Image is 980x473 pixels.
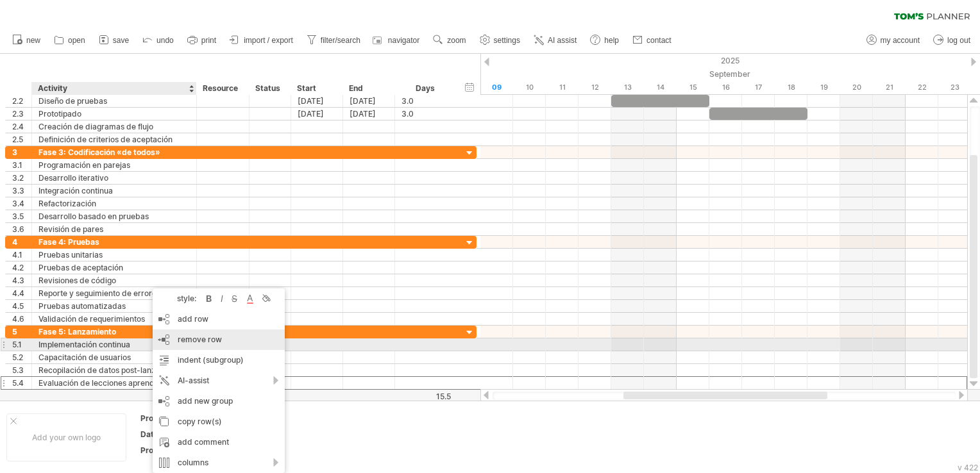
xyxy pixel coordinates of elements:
div: 5.4 [12,377,31,389]
div: 4.6 [12,313,31,325]
div: Monday, 15 September 2025 [677,81,709,94]
a: zoom [430,32,469,49]
a: contact [629,32,675,49]
div: [DATE] [291,108,343,120]
div: Friday, 12 September 2025 [579,81,611,94]
div: Capacitación de usuarios [38,351,190,363]
div: Definición de criterios de aceptación [38,133,190,145]
div: AI-assist [153,370,285,391]
div: Programación en parejas [38,159,190,171]
div: 3.6 [12,223,31,235]
div: Desarrollo basado en pruebas [38,210,190,222]
span: help [604,36,619,45]
span: zoom [447,36,466,45]
div: 3.4 [12,197,31,210]
div: Wednesday, 17 September 2025 [742,81,775,94]
span: remove row [178,335,222,344]
div: columns [153,452,285,473]
div: Thursday, 11 September 2025 [546,81,579,94]
div: Creación de diagramas de flujo [38,120,190,133]
div: Tuesday, 23 September 2025 [938,81,971,94]
a: undo [139,32,178,49]
div: End [349,82,387,95]
div: Fase 3: Codificación «de todos» [38,146,190,158]
div: Activity [38,82,189,95]
span: navigator [388,36,419,45]
div: style: [158,294,203,303]
div: Saturday, 13 September 2025 [611,81,644,94]
div: 15.5 [396,392,451,401]
div: Refactorización [38,197,190,210]
div: 4 [12,236,31,248]
div: 2.2 [12,95,31,107]
div: Date: [140,429,211,440]
a: AI assist [530,32,580,49]
div: Monday, 22 September 2025 [906,81,938,94]
div: v 422 [958,463,978,472]
div: 5.3 [12,364,31,376]
div: Start [297,82,335,95]
a: print [184,32,220,49]
div: Add your own logo [6,413,126,461]
div: 3.0 [401,95,450,107]
div: indent (subgroup) [153,350,285,370]
div: Revisiones de código [38,274,190,286]
div: Days [394,82,455,95]
div: [DATE] [291,95,343,107]
a: my account [863,32,924,49]
span: new [26,36,40,45]
a: save [96,32,133,49]
div: Fase 5: Lanzamiento [38,326,190,338]
span: open [68,36,85,45]
span: undo [156,36,174,45]
div: Tuesday, 16 September 2025 [709,81,742,94]
div: 3.3 [12,185,31,197]
div: 3.2 [12,172,31,184]
div: Sunday, 14 September 2025 [644,81,677,94]
a: settings [477,32,524,49]
a: log out [930,32,974,49]
div: 4.3 [12,274,31,286]
div: 4.2 [12,261,31,274]
div: 3.5 [12,210,31,222]
div: Fase 4: Pruebas [38,236,190,248]
div: Prototipado [38,108,190,120]
div: Sunday, 21 September 2025 [873,81,906,94]
div: Integración continua [38,185,190,197]
div: Tuesday, 9 September 2025 [480,81,513,94]
span: filter/search [321,36,360,45]
div: add comment [153,432,285,452]
div: Desarrollo iterativo [38,172,190,184]
div: 3.0 [401,108,450,120]
div: Pruebas de aceptación [38,261,190,274]
div: 4.4 [12,287,31,299]
div: Recopilación de datos post-lanzamiento [38,364,190,376]
div: Project: [140,413,211,424]
div: Wednesday, 10 September 2025 [513,81,546,94]
div: 3 [12,146,31,158]
div: 5.1 [12,338,31,351]
a: new [9,32,44,49]
div: 5 [12,326,31,338]
div: Thursday, 18 September 2025 [775,81,807,94]
div: Evaluación de lecciones aprendidas [38,377,190,389]
div: 2.4 [12,120,31,133]
div: 4.5 [12,300,31,312]
a: import / export [226,32,297,49]
span: save [113,36,129,45]
a: open [51,32,89,49]
div: Resource [203,82,242,95]
div: 4.1 [12,249,31,261]
span: log out [947,36,970,45]
div: Revisión de pares [38,223,190,235]
span: my account [881,36,920,45]
div: 2.3 [12,108,31,120]
span: settings [494,36,520,45]
div: 3.1 [12,159,31,171]
a: help [587,32,623,49]
div: copy row(s) [153,411,285,432]
div: [DATE] [343,95,395,107]
span: AI assist [548,36,577,45]
span: print [201,36,216,45]
span: import / export [244,36,293,45]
